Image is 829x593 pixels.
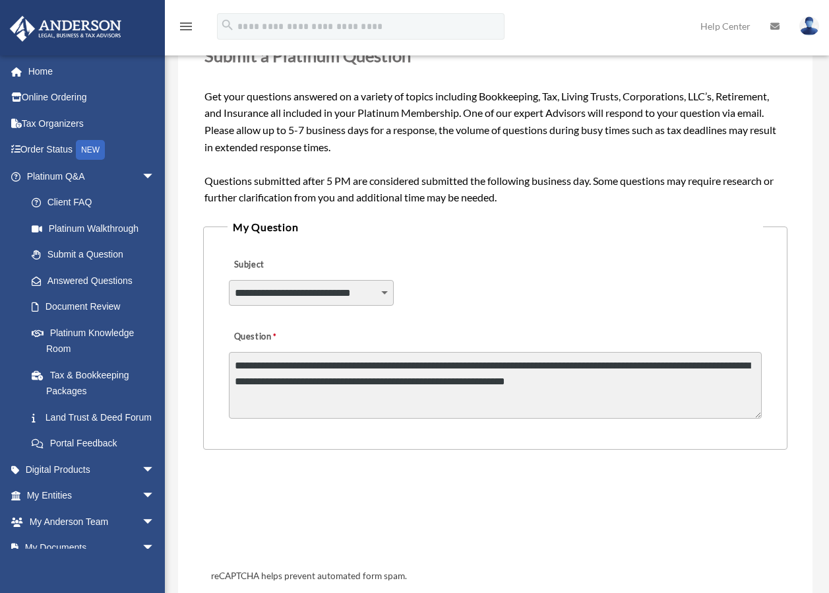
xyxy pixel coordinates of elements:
a: Platinum Knowledge Room [18,320,175,362]
img: Anderson Advisors Platinum Portal [6,16,125,42]
a: Platinum Walkthrough [18,215,175,242]
a: Tax & Bookkeeping Packages [18,362,175,404]
a: Digital Productsarrow_drop_down [9,456,175,483]
a: Tax Organizers [9,110,175,137]
a: Order StatusNEW [9,137,175,164]
img: User Pic [799,17,819,36]
a: Client FAQ [18,190,175,216]
span: arrow_drop_down [142,508,168,536]
div: reCAPTCHA helps prevent automated form spam. [206,569,784,584]
i: search [220,18,235,32]
label: Question [229,328,331,346]
a: Platinum Q&Aarrow_drop_down [9,163,175,190]
a: menu [178,23,194,34]
legend: My Question [228,218,763,236]
div: NEW [76,140,105,160]
a: My Documentsarrow_drop_down [9,535,175,561]
span: arrow_drop_down [142,483,168,510]
a: My Entitiesarrow_drop_down [9,483,175,509]
a: Land Trust & Deed Forum [18,404,175,431]
a: Online Ordering [9,85,175,111]
a: Document Review [18,294,175,320]
span: Submit a Platinum Question [204,46,411,65]
a: Portal Feedback [18,431,175,457]
label: Subject [229,256,354,274]
a: Home [9,58,175,85]
i: menu [178,18,194,34]
a: Answered Questions [18,267,175,294]
a: My Anderson Teamarrow_drop_down [9,508,175,535]
span: arrow_drop_down [142,535,168,562]
span: arrow_drop_down [142,163,168,190]
span: arrow_drop_down [142,456,168,483]
a: Submit a Question [18,242,168,268]
iframe: reCAPTCHA [207,491,408,542]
